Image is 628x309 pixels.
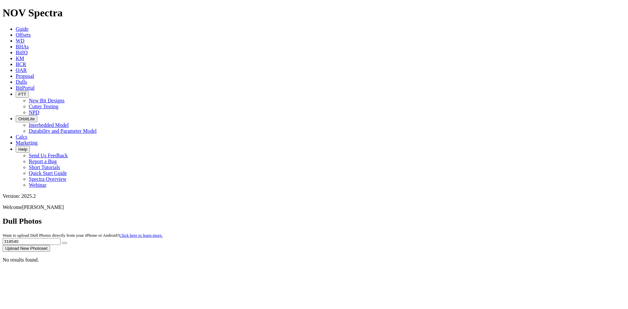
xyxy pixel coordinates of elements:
[16,91,29,98] button: FTT
[29,104,59,109] a: Cutter Testing
[16,115,37,122] button: OrbitLite
[18,147,27,152] span: Help
[16,38,25,43] a: WD
[29,164,60,170] a: Short Tutorials
[29,176,66,182] a: Spectra Overview
[16,79,27,85] a: Dulls
[16,44,29,49] a: BHAs
[3,257,625,263] p: No results found.
[16,73,34,79] a: Proposal
[3,204,625,210] p: Welcome
[3,238,61,245] input: Search Serial Number
[29,153,68,158] a: Send Us Feedback
[16,140,38,146] a: Marketing
[16,56,24,61] a: KM
[3,233,163,238] small: Want to upload Dull Photos directly from your iPhone or Android?
[16,67,27,73] a: OAR
[29,98,64,103] a: New Bit Designs
[3,7,625,19] h1: NOV Spectra
[29,159,57,164] a: Report a Bug
[3,217,625,226] h2: Dull Photos
[16,32,31,38] a: Offsets
[18,92,26,97] span: FTT
[22,204,64,210] span: [PERSON_NAME]
[29,128,97,134] a: Durability and Parameter Model
[16,26,28,32] a: Guide
[16,61,26,67] a: BCR
[29,110,39,115] a: NPD
[16,134,27,140] a: Calcs
[16,50,27,55] a: BitIQ
[16,85,35,91] a: BitPortal
[18,116,35,121] span: OrbitLite
[29,182,46,188] a: Webinar
[3,245,50,252] button: Upload New Photoset
[119,233,163,238] a: Click here to learn more.
[29,170,67,176] a: Quick Start Guide
[29,122,69,128] a: Interbedded Model
[3,193,625,199] div: Version: 2025.2
[16,146,30,153] button: Help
